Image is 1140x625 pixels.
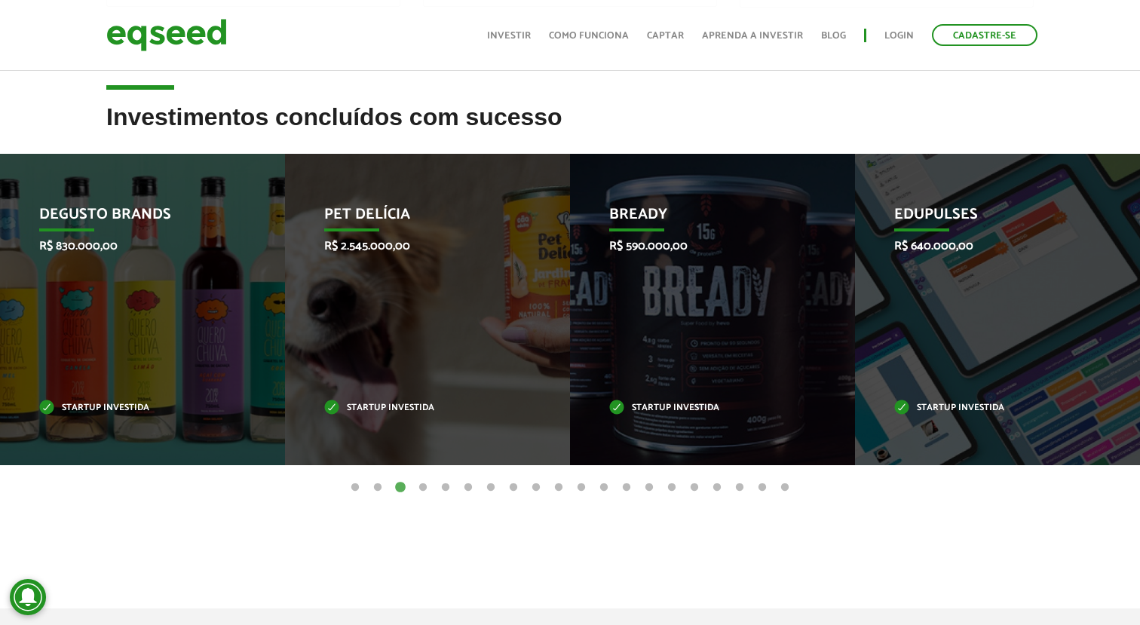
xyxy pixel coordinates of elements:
[755,480,770,495] button: 19 of 20
[687,480,702,495] button: 16 of 20
[884,31,914,41] a: Login
[324,404,508,412] p: Startup investida
[664,480,679,495] button: 15 of 20
[777,480,792,495] button: 20 of 20
[932,24,1037,46] a: Cadastre-se
[370,480,385,495] button: 2 of 20
[894,404,1078,412] p: Startup investida
[551,480,566,495] button: 10 of 20
[609,206,793,231] p: Bready
[821,31,846,41] a: Blog
[529,480,544,495] button: 9 of 20
[574,480,589,495] button: 11 of 20
[461,480,476,495] button: 6 of 20
[506,480,521,495] button: 8 of 20
[106,15,227,55] img: EqSeed
[894,206,1078,231] p: Edupulses
[39,206,223,231] p: Degusto Brands
[619,480,634,495] button: 13 of 20
[894,239,1078,253] p: R$ 640.000,00
[415,480,431,495] button: 4 of 20
[324,206,508,231] p: Pet Delícia
[39,239,223,253] p: R$ 830.000,00
[709,480,725,495] button: 17 of 20
[393,480,408,495] button: 3 of 20
[324,239,508,253] p: R$ 2.545.000,00
[39,404,223,412] p: Startup investida
[609,404,793,412] p: Startup investida
[609,239,793,253] p: R$ 590.000,00
[549,31,629,41] a: Como funciona
[732,480,747,495] button: 18 of 20
[348,480,363,495] button: 1 of 20
[642,480,657,495] button: 14 of 20
[647,31,684,41] a: Captar
[702,31,803,41] a: Aprenda a investir
[487,31,531,41] a: Investir
[438,480,453,495] button: 5 of 20
[596,480,611,495] button: 12 of 20
[106,104,1034,153] h2: Investimentos concluídos com sucesso
[483,480,498,495] button: 7 of 20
